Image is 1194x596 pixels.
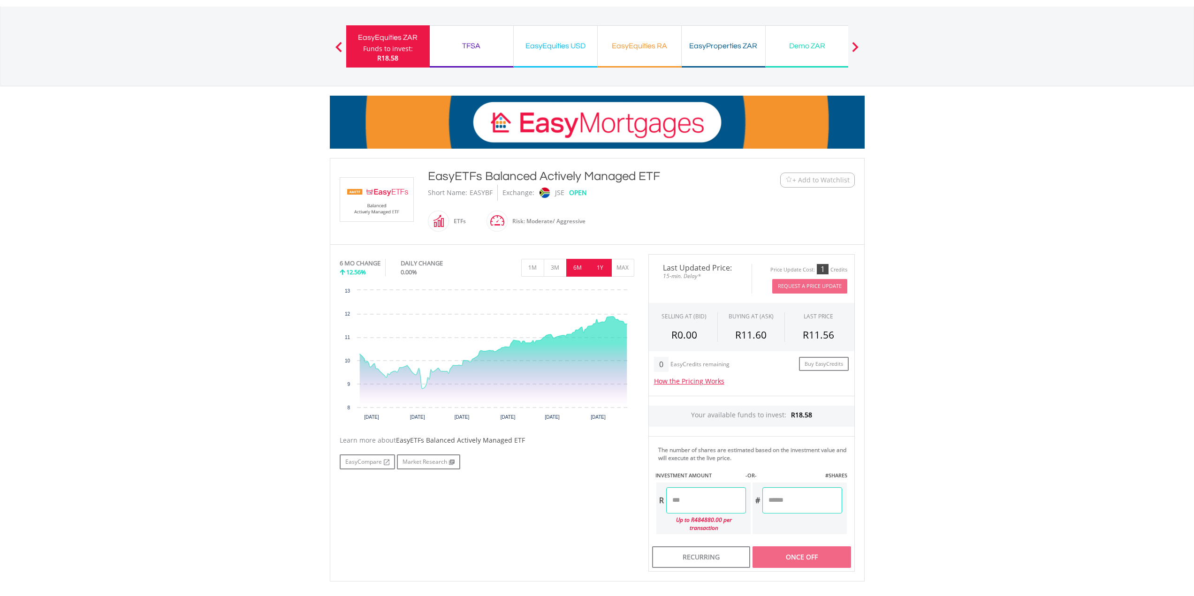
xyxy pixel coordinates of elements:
a: Buy EasyCredits [799,357,849,371]
div: EasyProperties ZAR [687,39,760,53]
label: INVESTMENT AMOUNT [655,472,712,479]
button: 3M [544,259,567,277]
div: Up to R484880.00 per transaction [656,513,746,534]
div: Demo ZAR [771,39,844,53]
div: 1 [817,264,829,274]
text: 12 [344,311,350,317]
button: Watchlist + Add to Watchlist [780,173,855,188]
div: ETFs [449,210,466,233]
div: Credits [830,266,847,273]
button: 6M [566,259,589,277]
span: 12.56% [346,268,366,276]
div: DAILY CHANGE [401,259,474,268]
text: [DATE] [454,415,469,420]
span: + Add to Watchlist [792,175,850,185]
div: Funds to invest: [363,44,413,53]
text: [DATE] [364,415,379,420]
button: Previous [329,46,348,56]
button: 1Y [589,259,612,277]
img: EQU.ZA.EASYBF.png [342,178,412,221]
a: How the Pricing Works [654,377,724,385]
text: [DATE] [545,415,560,420]
div: Once Off [753,546,851,568]
span: R18.58 [791,410,812,419]
svg: Interactive chart [340,286,634,426]
img: Watchlist [785,176,792,183]
div: OPEN [569,185,587,201]
button: Request A Price Update [772,279,847,294]
div: EasyEquities RA [603,39,676,53]
span: R18.58 [377,53,398,62]
img: jse.png [539,188,549,198]
div: Your available funds to invest: [649,406,854,427]
div: The number of shares are estimated based on the investment value and will execute at the live price. [658,446,851,462]
div: Chart. Highcharts interactive chart. [340,286,634,426]
text: 8 [347,405,350,410]
text: 11 [344,335,350,340]
text: 13 [344,288,350,294]
div: Learn more about [340,436,634,445]
div: EasyCredits remaining [670,361,730,369]
span: 15-min. Delay* [656,272,745,280]
a: EasyCompare [340,454,395,469]
label: -OR- [745,472,757,479]
div: EasyEquities ZAR [352,31,424,44]
label: #SHARES [825,472,847,479]
button: 1M [521,259,544,277]
div: 0 [654,357,669,372]
div: Risk: Moderate/ Aggressive [508,210,586,233]
button: Next [846,46,865,56]
div: SELLING AT (BID) [662,312,707,320]
div: LAST PRICE [804,312,833,320]
div: 6 MO CHANGE [340,259,380,268]
div: # [753,487,762,513]
text: [DATE] [500,415,515,420]
div: Exchange: [502,185,534,201]
span: R0.00 [671,328,697,341]
div: EASYBF [470,185,493,201]
span: 0.00% [401,268,417,276]
a: Market Research [397,454,460,469]
div: TFSA [435,39,508,53]
text: [DATE] [591,415,606,420]
text: 10 [344,358,350,363]
div: JSE [555,185,564,201]
div: EasyETFs Balanced Actively Managed ETF [428,168,722,185]
div: R [656,487,666,513]
img: EasyMortage Promotion Banner [330,96,865,149]
span: Last Updated Price: [656,264,745,272]
div: Price Update Cost: [770,266,815,273]
text: [DATE] [410,415,425,420]
span: EasyETFs Balanced Actively Managed ETF [396,436,525,445]
button: MAX [611,259,634,277]
div: Short Name: [428,185,467,201]
div: Recurring [652,546,750,568]
div: EasyEquities USD [519,39,592,53]
span: R11.56 [803,328,834,341]
text: 9 [347,382,350,387]
span: BUYING AT (ASK) [729,312,774,320]
span: R11.60 [735,328,767,341]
